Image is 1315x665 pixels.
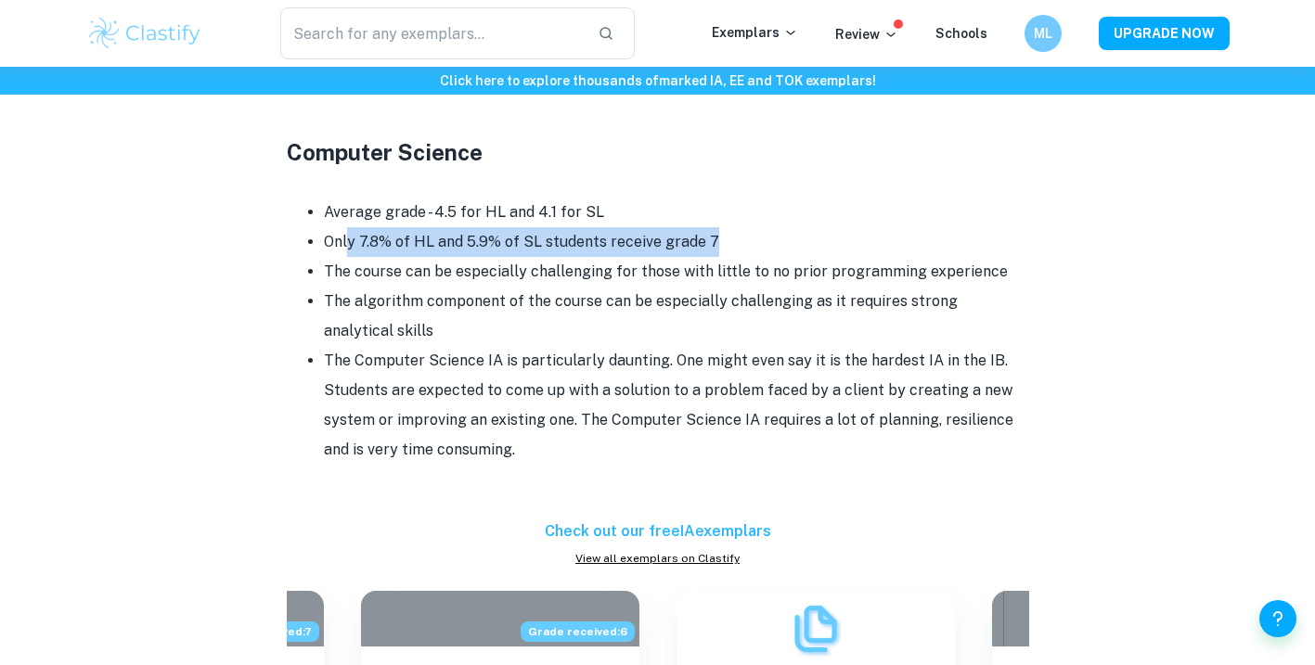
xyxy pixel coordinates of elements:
h3: Computer Science [287,135,1029,169]
button: Help and Feedback [1259,600,1296,637]
li: The algorithm component of the course can be especially challenging as it requires strong analyti... [324,287,1029,346]
li: The Computer Science IA is particularly daunting. One might even say it is the hardest IA in the ... [324,346,1029,465]
h6: Check out our free IA exemplars [287,520,1029,543]
p: Review [835,24,898,45]
h6: ML [1032,23,1053,44]
img: Exemplars [788,601,844,657]
li: Average grade - 4.5 for HL and 4.1 for SL [324,198,1029,227]
h6: Click here to explore thousands of marked IA, EE and TOK exemplars ! [4,70,1311,91]
li: Only 7.8% of HL and 5.9% of SL students receive grade 7 [324,227,1029,257]
a: View all exemplars on Clastify [287,550,1029,567]
li: The course can be especially challenging for those with little to no prior programming experience [324,257,1029,287]
input: Search for any exemplars... [280,7,584,59]
p: Exemplars [712,22,798,43]
button: UPGRADE NOW [1099,17,1230,50]
img: Clastify logo [86,15,204,52]
a: Schools [935,26,987,41]
button: ML [1025,15,1062,52]
span: Grade received: 6 [521,621,635,642]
